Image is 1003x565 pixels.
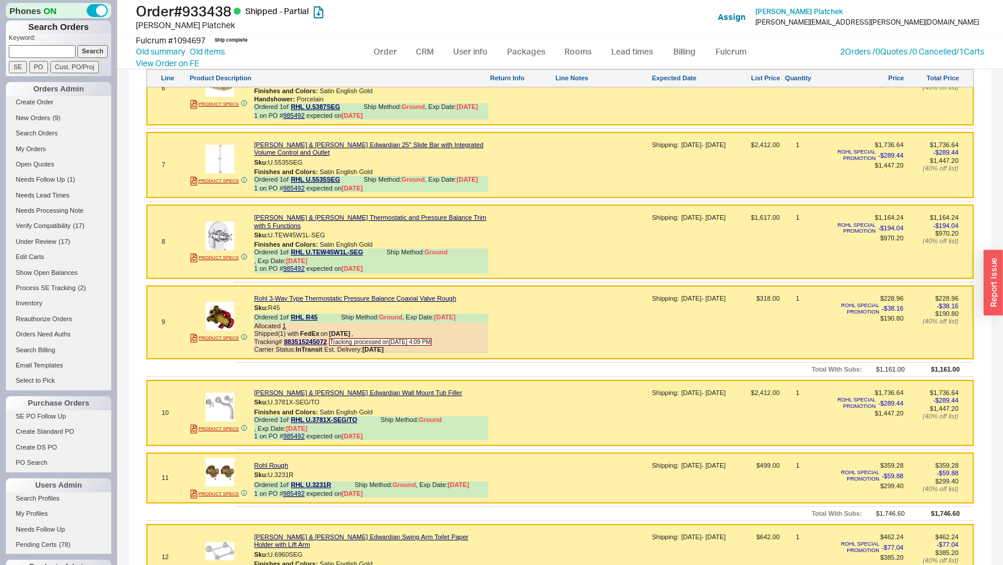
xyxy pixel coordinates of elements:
[268,304,280,311] span: R45
[6,328,111,341] a: Orders Need Auths
[796,295,799,358] div: 1
[254,158,268,165] span: Sku:
[162,474,188,482] div: 11
[930,157,959,164] span: $1,447.20
[6,220,111,232] a: Verify Compatibility(17)
[291,314,318,322] a: RHL R45
[136,46,185,57] a: Old summary
[245,6,309,16] span: Shipped - Partial
[935,310,959,317] span: $190.80
[190,424,239,434] a: PRODUCT SPECS
[444,41,497,62] a: User info
[6,158,111,171] a: Open Quotes
[755,8,843,16] a: [PERSON_NAME] Platchek
[254,416,488,433] div: Ordered 1 of Ship Method:
[254,409,488,416] div: Satin English Gold
[906,413,959,420] div: ( 40 % off list)
[875,389,903,396] span: $1,736.64
[254,112,304,120] span: 1 on PO #
[555,74,649,82] div: Line Notes
[935,462,959,469] span: $359.28
[812,366,862,373] div: Total With Subs:
[875,214,903,221] span: $1,164.24
[254,257,307,265] div: , Exp Date:
[732,61,779,124] span: $1,392.00
[935,533,959,540] span: $462.24
[254,346,324,353] span: Carrier Status:
[16,207,84,214] span: Needs Processing Note
[652,74,731,82] div: Expected Date
[254,322,488,330] div: Allocated
[457,103,478,110] span: [DATE]
[880,234,903,241] span: $970.20
[254,314,488,322] div: Ordered 1 of Ship Method:
[6,457,111,469] a: PO Search
[254,176,488,185] div: Ordered 1 of Ship Method:
[930,214,959,221] span: $1,164.24
[556,41,600,62] a: Rooms
[931,510,960,518] div: $1,746.60
[136,35,206,46] div: Fulcrum # 1094697
[6,143,111,155] a: My Orders
[937,302,959,310] span: - $38.16
[652,214,679,222] div: Shipping:
[681,141,725,149] div: [DATE] - [DATE]
[254,462,288,469] a: Rohl Rough
[341,490,362,497] span: [DATE]
[283,265,305,272] a: 985492
[930,389,959,396] span: $1,736.64
[282,322,286,329] a: 1
[652,295,679,302] div: Shipping:
[6,539,111,551] a: Pending Certs(78)
[254,481,488,490] div: Ordered 1 of Ship Method:
[254,533,488,549] a: [PERSON_NAME] & [PERSON_NAME] Edwardian Swing Arm Toilet Paper Holder with Lift Arm
[875,410,903,417] span: $1,447.20
[6,313,111,325] a: Reauthorize Orders
[876,510,905,518] div: $1,746.60
[16,284,76,291] span: Process SE Tracking
[816,302,879,315] span: ROHL SPECIAL PROMOTION
[933,397,959,404] span: - $289.44
[190,333,239,343] a: PRODUCT SPECS
[906,84,959,91] div: ( 40 % off list)
[499,41,554,62] a: Packages
[434,314,455,321] span: [DATE]
[6,205,111,217] a: Needs Processing Note
[283,112,305,119] a: 985492
[6,82,111,96] div: Orders Admin
[291,176,340,185] a: RHL U.5535SEG
[6,410,111,423] a: SE PO Follow Up
[880,295,903,302] span: $228.96
[6,282,111,294] a: Process SE Tracking(2)
[882,544,903,552] span: - $77.04
[840,46,956,56] a: 2Orders /0Quotes /0 Cancelled
[6,478,111,492] div: Users Admin
[425,176,478,185] div: , Exp Date:
[67,176,75,183] span: ( 1 )
[78,284,85,291] span: ( 2 )
[341,265,362,272] span: [DATE]
[291,103,340,112] a: RHL U.5387SEG
[6,396,111,410] div: Purchase Orders
[136,58,199,68] a: View Order on FE
[6,344,111,356] a: Search Billing
[162,318,188,326] div: 9
[254,425,307,433] div: , Exp Date:
[9,61,27,73] input: SE
[206,145,234,173] img: m8uiarpkuvtorr5oznyi__90170.1652160063_i2lwh7
[930,405,959,412] span: $1,447.20
[50,61,99,73] input: Cust. PO/Proj
[816,222,876,235] span: ROHL SPECIAL PROMOTION
[875,162,903,169] span: $1,447.20
[206,393,234,421] img: X-APC_tkwiw4
[6,508,111,520] a: My Profiles
[755,18,979,26] div: [PERSON_NAME][EMAIL_ADDRESS][PERSON_NAME][DOMAIN_NAME]
[6,375,111,387] a: Select to Pick
[306,433,362,440] span: expected on
[816,397,876,410] span: ROHL SPECIAL PROMOTION
[254,168,488,176] div: Satin English Gold
[329,330,350,338] b: [DATE]
[732,295,779,358] span: $318.00
[300,330,319,338] b: FedEx
[254,96,488,103] div: Porcelain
